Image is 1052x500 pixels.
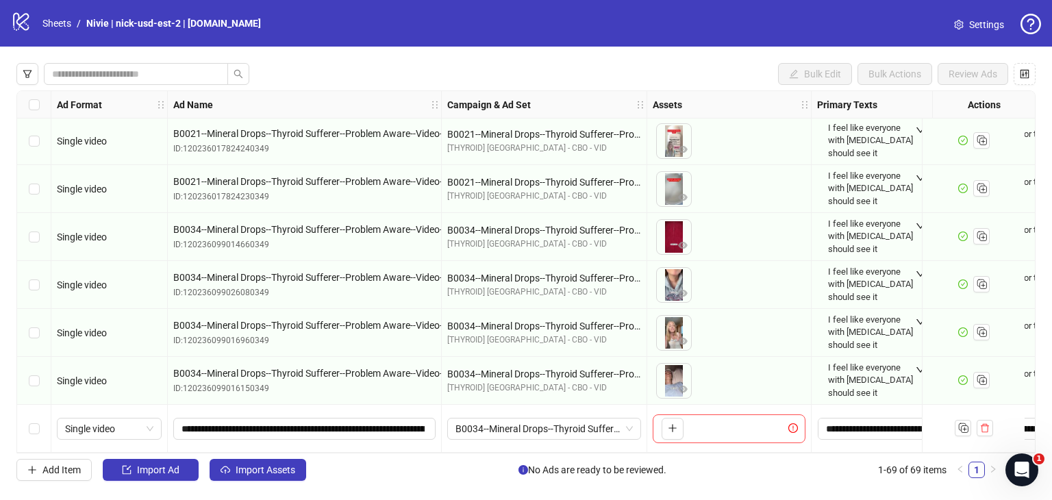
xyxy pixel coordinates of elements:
[57,136,107,147] span: Single video
[447,127,641,142] div: B0021--Mineral Drops--Thyroid Sufferer--Problem Aware--Video--Ideation--CS-Thisara Dasanayake--E-...
[23,69,32,79] span: filter
[57,327,107,338] span: Single video
[675,238,691,254] button: Preview
[968,97,1001,112] strong: Actions
[518,465,528,475] span: info-circle
[985,462,1001,478] li: Next Page
[234,69,243,79] span: search
[910,362,946,378] button: +2
[985,462,1001,478] button: right
[969,462,984,477] a: 1
[17,165,51,213] div: Select row 64
[817,417,942,440] div: Edit values
[916,365,925,375] span: down
[778,63,852,85] button: Bulk Edit
[173,174,436,189] span: B0021--Mineral Drops--Thyroid Sufferer--Problem Aware--Video--Ideation--CS-Thisara Dasanayake--E-...
[17,309,51,357] div: Select row 67
[173,286,436,299] div: ID: 120236099026080349
[828,362,915,399] div: I feel like everyone with [MEDICAL_DATA] should see it
[164,91,167,118] div: Resize Ad Format column
[958,279,968,289] span: check-circle
[156,100,166,110] span: holder
[668,423,677,433] span: plus
[447,334,641,347] div: [THYROID] [GEOGRAPHIC_DATA] - CBO - VID
[17,117,51,165] div: Select row 63
[916,317,925,327] span: down
[678,145,688,154] span: eye
[447,97,531,112] strong: Campaign & Ad Set
[910,122,946,138] button: +2
[954,20,964,29] span: setting
[122,465,131,475] span: import
[103,459,199,481] button: Import Ad
[447,142,641,155] div: [THYROID] [GEOGRAPHIC_DATA] - CBO - VID
[975,277,988,290] svg: Duplicate
[958,232,968,241] span: check-circle
[1014,63,1036,85] button: Configure table settings
[447,318,641,334] div: B0034--Mineral Drops--Thyroid Sufferer--Problem Aware----Ideation--CS:[PERSON_NAME]--E:[PERSON_NA...
[975,133,988,147] svg: Duplicate
[173,270,436,285] span: B0034--Mineral Drops--Thyroid Sufferer--Problem Aware--Video--Ideation--CS:[PERSON_NAME]--E:[PERS...
[958,375,968,385] span: check-circle
[173,97,213,112] strong: Ad Name
[675,286,691,302] button: Preview
[440,100,449,110] span: holder
[57,279,107,290] span: Single video
[657,268,691,302] img: Asset 1
[828,314,915,351] div: I feel like everyone with [MEDICAL_DATA] should see it
[173,222,436,237] span: B0034--Mineral Drops--Thyroid Sufferer--Problem Aware--Video--Ideation--CS:[PERSON_NAME]--E:[PERS...
[173,142,436,155] div: ID: 120236017824240349
[1005,453,1038,486] iframe: Intercom live chat
[447,175,641,190] div: B0021--Mineral Drops--Thyroid Sufferer--Problem Aware--Video--Ideation--CS-Thisara Dasanayake--E-...
[137,464,179,475] span: Import Ad
[678,336,688,346] span: eye
[675,190,691,206] button: Preview
[1020,69,1029,79] span: control
[678,192,688,202] span: eye
[958,327,968,337] span: check-circle
[57,97,102,112] strong: Ad Format
[236,464,295,475] span: Import Assets
[807,91,811,118] div: Resize Assets column
[810,100,819,110] span: holder
[678,288,688,298] span: eye
[657,364,691,398] img: Asset 1
[678,384,688,394] span: eye
[910,314,946,330] button: +2
[447,366,641,382] div: B0034--Mineral Drops--Thyroid Sufferer--Problem Aware----Ideation--CS:[PERSON_NAME]--E:[PERSON_NA...
[636,100,645,110] span: holder
[675,334,691,350] button: Preview
[17,357,51,405] div: Select row 68
[166,100,175,110] span: holder
[968,462,985,478] li: 1
[210,459,306,481] button: Import Assets
[16,459,92,481] button: Add Item
[657,124,691,158] img: Asset 1
[675,142,691,158] button: Preview
[678,240,688,250] span: eye
[77,16,81,31] li: /
[828,218,915,255] div: I feel like everyone with [MEDICAL_DATA] should see it
[447,223,641,238] div: B0034--Mineral Drops--Thyroid Sufferer--Problem Aware----Ideation--CS:[PERSON_NAME]--E:[PERSON_NA...
[173,334,436,347] div: ID: 120236099016960349
[173,366,436,381] span: B0034--Mineral Drops--Thyroid Sufferer--Problem Aware--Video--Ideation--CS:[PERSON_NAME]--E:[PERS...
[447,271,641,286] div: B0034--Mineral Drops--Thyroid Sufferer--Problem Aware----Ideation--CS:[PERSON_NAME]--E:[PERSON_NA...
[958,136,968,145] span: check-circle
[916,173,925,183] span: down
[1020,14,1041,34] span: question-circle
[956,465,964,473] span: left
[84,16,264,31] a: Nivie | nick-usd-est-2 | [DOMAIN_NAME]
[455,418,633,439] span: B0034--Mineral Drops--Thyroid Sufferer--Problem Aware----Ideation--CS:Stefan Vasianovych--E:Jorie...
[910,266,946,282] button: +2
[57,375,107,386] span: Single video
[447,190,641,203] div: [THYROID] [GEOGRAPHIC_DATA] - CBO - VID
[643,91,647,118] div: Resize Campaign & Ad Set column
[430,100,440,110] span: holder
[40,16,74,31] a: Sheets
[675,382,691,398] button: Preview
[828,170,915,208] div: I feel like everyone with [MEDICAL_DATA] should see it
[173,126,436,141] span: B0021--Mineral Drops--Thyroid Sufferer--Problem Aware--Video--Ideation--CS-Thisara Dasanayake--E-...
[916,221,925,231] span: down
[645,100,655,110] span: holder
[952,462,968,478] button: left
